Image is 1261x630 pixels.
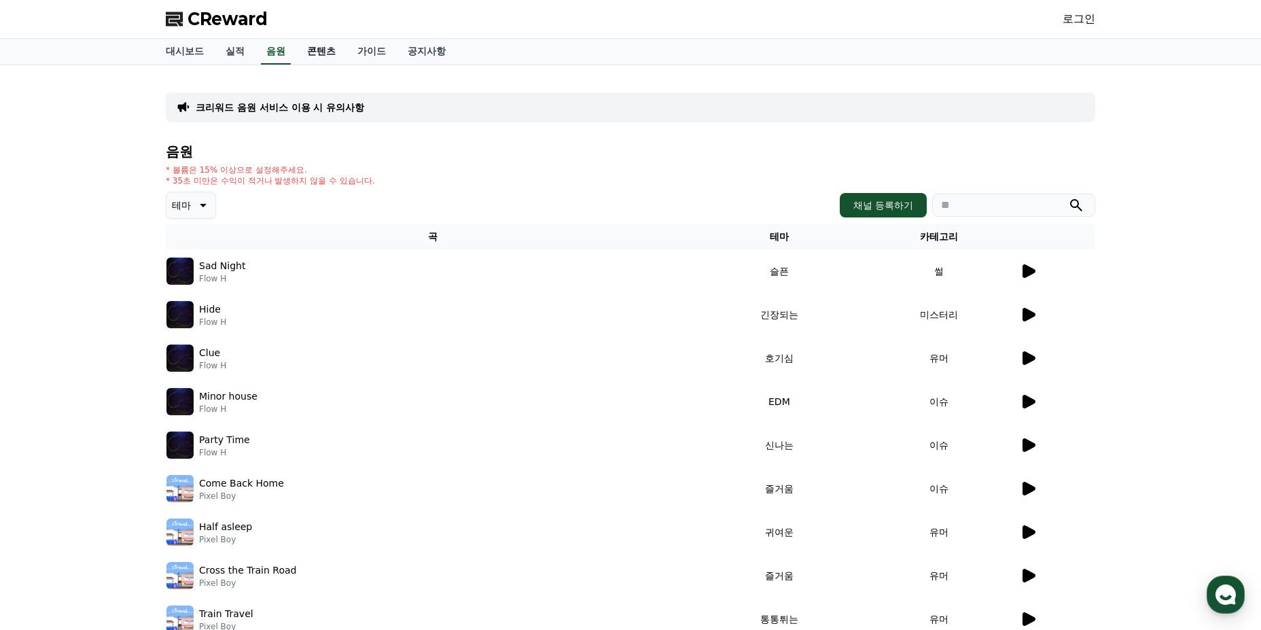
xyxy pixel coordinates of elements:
p: * 볼륨은 15% 이상으로 설정해주세요. [166,164,375,175]
th: 카테고리 [859,224,1019,249]
p: Party Time [199,433,250,447]
p: Flow H [199,273,245,284]
td: 이슈 [859,467,1019,510]
td: 이슈 [859,423,1019,467]
img: music [166,475,194,502]
td: 유머 [859,336,1019,380]
p: Pixel Boy [199,578,296,589]
p: Pixel Boy [199,534,252,545]
img: music [166,301,194,328]
p: Flow H [199,317,226,328]
span: 대화 [124,452,141,463]
p: Pixel Boy [199,491,284,502]
td: 썰 [859,249,1019,293]
a: 대화 [90,431,175,465]
button: 채널 등록하기 [840,193,927,217]
a: 대시보드 [155,39,215,65]
p: Cross the Train Road [199,563,296,578]
a: 음원 [261,39,291,65]
td: EDM [699,380,859,423]
th: 곡 [166,224,699,249]
h4: 음원 [166,144,1095,159]
span: CReward [188,8,268,30]
td: 슬픈 [699,249,859,293]
p: Come Back Home [199,476,284,491]
a: 실적 [215,39,255,65]
img: music [166,432,194,459]
a: 설정 [175,431,261,465]
td: 유머 [859,510,1019,554]
td: 유머 [859,554,1019,597]
img: music [166,562,194,589]
p: Clue [199,346,220,360]
td: 즐거움 [699,467,859,510]
a: 공지사항 [397,39,457,65]
p: 테마 [172,196,191,215]
a: 가이드 [347,39,397,65]
td: 미스터리 [859,293,1019,336]
span: 설정 [210,451,226,462]
a: 크리워드 음원 서비스 이용 시 유의사항 [196,101,364,114]
p: Sad Night [199,259,245,273]
p: Half asleep [199,520,252,534]
td: 즐거움 [699,554,859,597]
td: 호기심 [699,336,859,380]
p: Train Travel [199,607,253,621]
button: 테마 [166,192,216,219]
td: 귀여운 [699,510,859,554]
img: music [166,345,194,372]
th: 테마 [699,224,859,249]
img: music [166,519,194,546]
a: 홈 [4,431,90,465]
p: * 35초 미만은 수익이 적거나 발생하지 않을 수 있습니다. [166,175,375,186]
p: Flow H [199,360,226,371]
img: music [166,258,194,285]
span: 홈 [43,451,51,462]
a: 콘텐츠 [296,39,347,65]
td: 신나는 [699,423,859,467]
p: Flow H [199,447,250,458]
p: Hide [199,302,221,317]
a: 로그인 [1063,11,1095,27]
p: Flow H [199,404,257,415]
img: music [166,388,194,415]
a: CReward [166,8,268,30]
p: Minor house [199,389,257,404]
td: 이슈 [859,380,1019,423]
td: 긴장되는 [699,293,859,336]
